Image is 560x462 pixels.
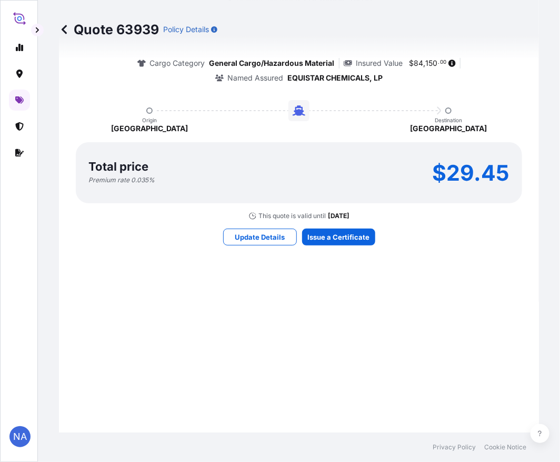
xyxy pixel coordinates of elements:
[163,24,209,35] p: Policy Details
[426,60,438,67] span: 150
[88,176,155,184] p: Premium rate 0.035 %
[235,232,285,242] p: Update Details
[435,117,462,123] p: Destination
[410,123,487,134] p: [GEOGRAPHIC_DATA]
[424,60,426,67] span: ,
[438,61,440,64] span: .
[150,58,205,68] p: Cargo Category
[288,73,383,83] p: EQUISTAR CHEMICALS, LP
[223,229,297,245] button: Update Details
[432,164,509,181] p: $29.45
[88,161,148,172] p: Total price
[302,229,375,245] button: Issue a Certificate
[440,61,446,64] span: 00
[228,73,284,83] p: Named Assured
[433,443,476,451] a: Privacy Policy
[356,58,403,68] p: Insured Value
[414,60,424,67] span: 84
[409,60,414,67] span: $
[484,443,526,451] a: Cookie Notice
[328,212,350,220] p: [DATE]
[13,431,27,442] span: NA
[259,212,326,220] p: This quote is valid until
[142,117,157,123] p: Origin
[111,123,188,134] p: [GEOGRAPHIC_DATA]
[209,58,335,68] p: General Cargo/Hazardous Material
[307,232,369,242] p: Issue a Certificate
[59,21,159,38] p: Quote 63939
